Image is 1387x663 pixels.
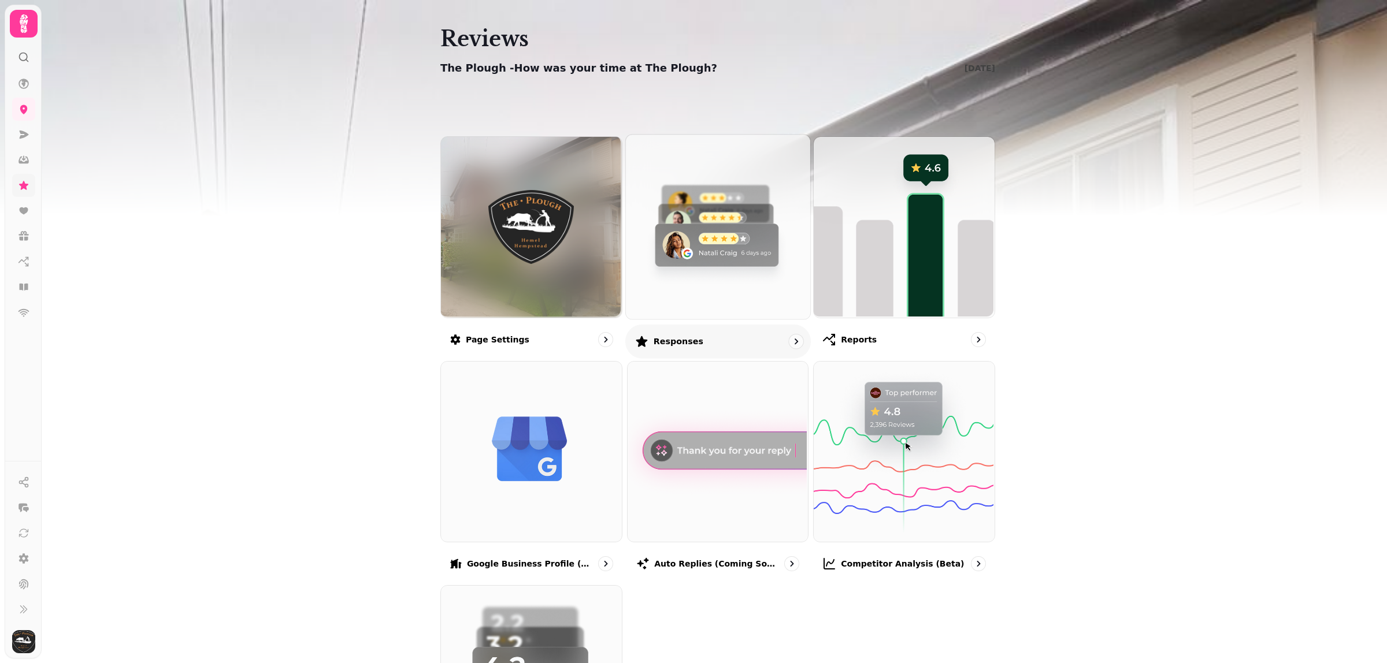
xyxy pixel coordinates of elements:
p: Responses [653,336,703,347]
a: Auto replies (Coming soon)Auto replies (Coming soon) [627,361,809,581]
svg: go to [600,334,611,345]
p: Page settings [466,334,529,345]
p: Reports [841,334,877,345]
svg: go to [600,558,611,569]
img: Auto replies (Coming soon) [626,360,807,541]
svg: go to [973,334,984,345]
p: Google Business Profile (Beta) [467,558,594,569]
p: Auto replies (Coming soon) [654,558,780,569]
svg: go to [973,558,984,569]
p: Competitor analysis (Beta) [841,558,964,569]
p: The Plough - How was your time at The Plough? [440,60,717,76]
p: [DATE] [965,62,995,74]
svg: go to [790,336,802,347]
a: Google Business Profile (Beta)Google Business Profile (Beta) [440,361,622,581]
a: ReportsReports [813,136,995,356]
img: How was your time at The Plough? [463,190,599,264]
img: Responses [624,133,809,318]
button: User avatar [10,630,38,653]
a: Page settingsHow was your time at The Plough?Page settings [440,136,622,356]
a: ResponsesResponses [625,134,811,358]
img: Reports [813,136,993,316]
svg: go to [786,558,798,569]
img: User avatar [12,630,35,653]
img: Google Business Profile (Beta) [440,360,621,541]
a: Competitor analysis (Beta)Competitor analysis (Beta) [813,361,995,581]
img: Competitor analysis (Beta) [813,360,993,541]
